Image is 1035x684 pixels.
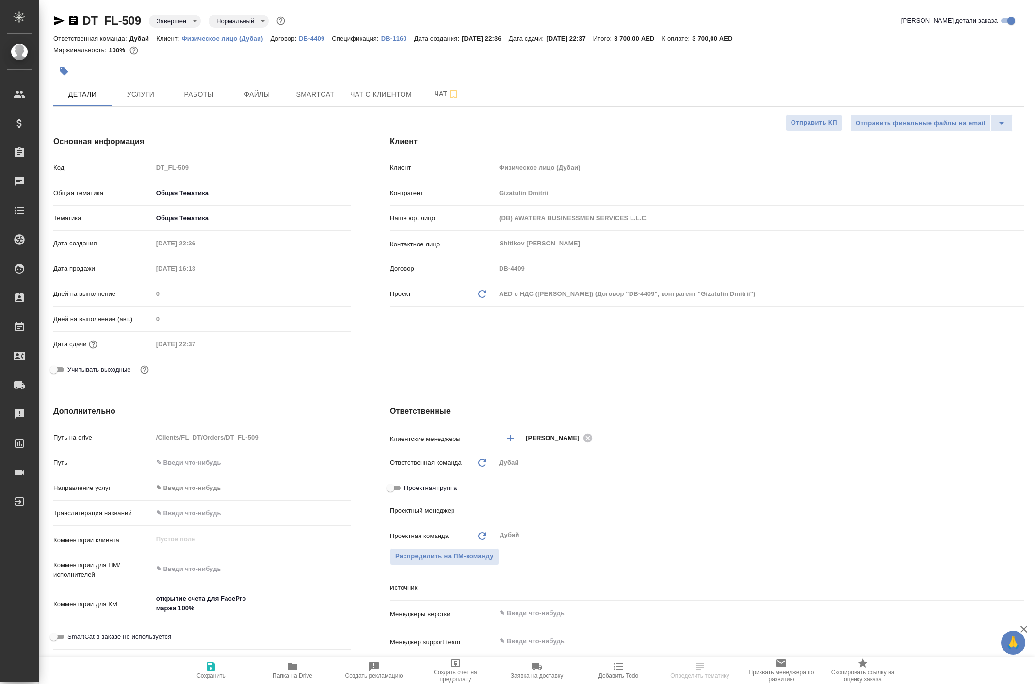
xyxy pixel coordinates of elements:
[153,185,351,201] div: Общая Тематика
[209,15,269,28] div: Завершен
[822,657,904,684] button: Скопировать ссылку на оценку заказа
[598,672,638,679] span: Добавить Todo
[53,508,153,518] p: Транслитерация названий
[149,15,201,28] div: Завершен
[499,607,989,619] input: ✎ Введи что-нибудь
[593,35,614,42] p: Итого:
[53,600,153,609] p: Комментарии для КМ
[420,669,490,683] span: Создать счет на предоплату
[53,213,153,223] p: Тематика
[414,35,462,42] p: Дата создания:
[53,458,153,468] p: Путь
[390,583,496,593] p: Источник
[333,657,415,684] button: Создать рекламацию
[662,35,693,42] p: К оплате:
[153,161,351,175] input: Пустое поле
[53,406,351,417] h4: Дополнительно
[546,35,593,42] p: [DATE] 22:37
[53,61,75,82] button: Добавить тэг
[404,483,457,493] span: Проектная группа
[153,430,351,444] input: Пустое поле
[901,16,998,26] span: [PERSON_NAME] детали заказа
[614,35,662,42] p: 3 700,00 AED
[153,480,351,496] div: ✎ Введи что-нибудь
[496,161,1024,175] input: Пустое поле
[234,88,280,100] span: Файлы
[153,456,351,470] input: ✎ Введи что-нибудь
[390,406,1024,417] h4: Ответственные
[67,15,79,27] button: Скопировать ссылку
[182,34,271,42] a: Физическое лицо (Дубаи)
[53,289,153,299] p: Дней на выполнение
[154,17,189,25] button: Завершен
[156,35,181,42] p: Клиент:
[423,88,470,100] span: Чат
[53,188,153,198] p: Общая тематика
[196,672,226,679] span: Сохранить
[87,338,99,351] button: Если добавить услуги и заполнить их объемом, то дата рассчитается автоматически
[496,261,1024,276] input: Пустое поле
[156,483,340,493] div: ✎ Введи что-нибудь
[299,34,332,42] a: DB-4409
[117,88,164,100] span: Услуги
[390,637,496,647] p: Менеджер support team
[390,531,449,541] p: Проектная команда
[462,35,509,42] p: [DATE] 22:36
[53,136,351,147] h4: Основная информация
[499,635,989,647] input: ✎ Введи что-нибудь
[496,580,1024,596] div: ​
[741,657,822,684] button: Призвать менеджера по развитию
[850,114,1013,132] div: split button
[53,15,65,27] button: Скопировать ссылку для ЯМессенджера
[153,312,351,326] input: Пустое поле
[53,340,87,349] p: Дата сдачи
[578,657,659,684] button: Добавить Todo
[390,240,496,249] p: Контактное лицо
[390,506,496,516] p: Проектный менеджер
[53,264,153,274] p: Дата продажи
[390,163,496,173] p: Клиент
[1001,631,1025,655] button: 🙏
[659,657,741,684] button: Определить тематику
[53,483,153,493] p: Направление услуг
[153,236,238,250] input: Пустое поле
[511,672,563,679] span: Заявка на доставку
[128,44,140,57] button: 12.00 AED;
[129,35,157,42] p: Дубай
[390,548,499,565] span: В заказе уже есть ответственный ПМ или ПМ группа
[509,35,546,42] p: Дата сдачи:
[82,14,141,27] a: DT_FL-509
[828,669,898,683] span: Скопировать ссылку на оценку заказа
[275,15,287,27] button: Доп статусы указывают на важность/срочность заказа
[670,672,729,679] span: Определить тематику
[345,672,403,679] span: Создать рекламацию
[381,35,414,42] p: DB-1160
[53,314,153,324] p: Дней на выполнение (авт.)
[746,669,816,683] span: Призвать менеджера по развитию
[390,434,496,444] p: Клиентские менеджеры
[526,433,585,443] span: [PERSON_NAME]
[390,289,411,299] p: Проект
[53,239,153,248] p: Дата создания
[415,657,496,684] button: Создать счет на предоплату
[850,114,991,132] button: Отправить финальные файлы на email
[153,590,351,617] textarea: открытие счета для FacePro маржа 100%
[153,261,238,276] input: Пустое поле
[390,609,496,619] p: Менеджеры верстки
[496,186,1024,200] input: Пустое поле
[496,211,1024,225] input: Пустое поле
[273,672,312,679] span: Папка на Drive
[138,363,151,376] button: Выбери, если сб и вс нужно считать рабочими днями для выполнения заказа.
[448,88,459,100] svg: Подписаться
[182,35,271,42] p: Физическое лицо (Дубаи)
[1005,633,1021,653] span: 🙏
[390,548,499,565] button: Распределить на ПМ-команду
[153,337,238,351] input: Пустое поле
[390,264,496,274] p: Договор
[791,117,837,129] span: Отправить КП
[170,657,252,684] button: Сохранить
[109,47,128,54] p: 100%
[153,506,351,520] input: ✎ Введи что-нибудь
[350,88,412,100] span: Чат с клиентом
[1019,437,1021,439] button: Open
